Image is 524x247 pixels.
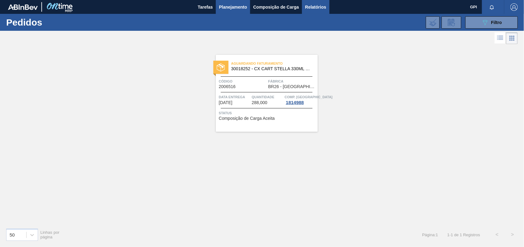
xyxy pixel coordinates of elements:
span: Código [219,78,267,84]
button: Filtro [465,16,518,29]
span: Data entrega [219,94,250,100]
h1: Pedidos [6,19,97,26]
span: 2006516 [219,84,236,89]
div: 50 [10,232,15,237]
span: Planejamento [219,3,247,11]
button: > [505,227,520,242]
span: Relatórios [305,3,326,11]
span: Status [219,110,316,116]
span: Página : 1 [422,233,438,237]
a: Comp. [GEOGRAPHIC_DATA]1814988 [285,94,316,105]
span: 1 - 1 de 1 Registros [447,233,480,237]
span: BR26 - Uberlândia [268,84,316,89]
button: < [489,227,505,242]
span: Tarefas [198,3,213,11]
div: Visão em Lista [495,32,506,44]
div: Visão em Cards [506,32,518,44]
span: Quantidade [252,94,283,100]
div: Importar Negociações dos Pedidos [426,16,440,29]
img: TNhmsLtSVTkK8tSr43FrP2fwEKptu5GPRR3wAAAABJRU5ErkJggg== [8,4,38,10]
span: Composição de Carga Aceita [219,116,275,121]
span: Fábrica [268,78,316,84]
span: Aguardando Faturamento [231,60,318,67]
div: Solicitação de Revisão de Pedidos [442,16,461,29]
img: Logout [510,3,518,11]
span: 288,000 [252,100,267,105]
span: Comp. Carga [285,94,333,100]
div: 1814988 [285,100,305,105]
img: status [217,63,225,71]
span: 01/09/2025 [219,100,233,105]
span: Linhas por página [40,230,60,239]
span: Filtro [491,20,502,25]
span: Composição de Carga [253,3,299,11]
button: Notificações [482,3,502,11]
a: statusAguardando Faturamento30018252 - CX CART STELLA 330ML C6 429 298GCódigo2006516FábricaBR26 -... [207,55,318,132]
span: 30018252 - CX CART STELLA 330ML C6 429 298G [231,67,313,71]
